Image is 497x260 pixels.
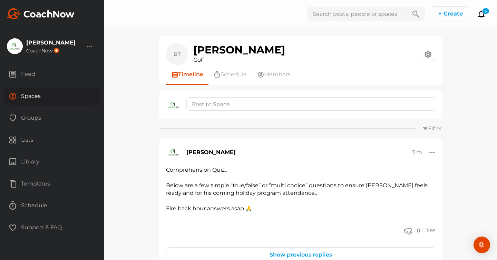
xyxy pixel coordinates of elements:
a: Library [3,153,101,175]
a: Templates [3,175,101,197]
span: Members [264,70,291,79]
div: 6 [482,8,489,14]
div: Spaces [4,88,101,105]
div: Support & FAQ [4,219,101,236]
div: 3 m [412,149,422,156]
div: Feed [4,66,101,83]
img: square_99be47b17e67ea3aac278c4582f406fe.jpg [166,145,181,160]
a: Members [252,65,296,84]
button: 6 [477,10,486,19]
div: Schedule [4,197,101,214]
input: Search posts, people or spaces [308,7,407,21]
img: square_99be47b17e67ea3aac278c4582f406fe.jpg [7,39,22,54]
div: Open Intercom Messenger [474,237,490,253]
a: Groups [3,109,101,131]
div: BT [169,47,185,62]
div: Library [4,153,101,170]
div: Likes [422,227,435,234]
div: [PERSON_NAME] [26,40,76,46]
div: Groups [4,109,101,127]
img: svg+xml;base64,PHN2ZyB3aWR0aD0iMTk2IiBoZWlnaHQ9IjMyIiB2aWV3Qm94PSIwIDAgMTk2IDMyIiBmaWxsPSJub25lIi... [7,8,75,19]
a: Support & FAQ [3,219,101,241]
div: Lists [4,131,101,149]
h1: [PERSON_NAME] [193,44,285,56]
a: Spaces [3,88,101,110]
div: Comprehension Quiz.. Below are a few simple “true/false” or “multi choice” questions to ensure [P... [166,166,435,212]
button: 0 [404,227,420,235]
div: Templates [4,175,101,192]
div: CoachNow [26,48,76,53]
a: Timeline [166,65,208,84]
span: Schedule [221,70,247,79]
div: [PERSON_NAME] [186,148,236,157]
button: + Create [432,6,469,21]
a: Filter [422,125,442,132]
a: Lists [3,131,101,153]
div: Golf [193,56,285,64]
span: Timeline [178,70,203,79]
a: Feed [3,66,101,88]
img: square_99be47b17e67ea3aac278c4582f406fe.jpg [166,97,181,112]
div: 0 [417,227,420,234]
